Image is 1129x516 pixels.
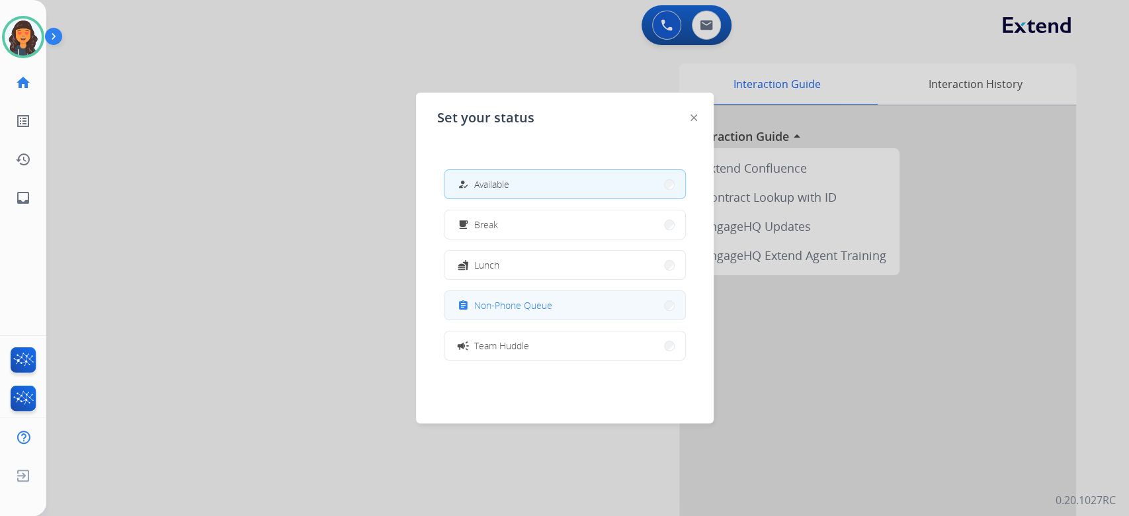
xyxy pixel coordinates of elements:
[474,298,552,312] span: Non-Phone Queue
[5,19,42,56] img: avatar
[474,258,499,272] span: Lunch
[474,339,529,353] span: Team Huddle
[1056,492,1116,508] p: 0.20.1027RC
[690,114,697,121] img: close-button
[444,251,685,279] button: Lunch
[474,218,498,232] span: Break
[456,339,469,352] mat-icon: campaign
[457,300,468,311] mat-icon: assignment
[457,219,468,230] mat-icon: free_breakfast
[437,108,534,127] span: Set your status
[474,177,509,191] span: Available
[15,113,31,129] mat-icon: list_alt
[15,151,31,167] mat-icon: history
[444,210,685,239] button: Break
[457,179,468,190] mat-icon: how_to_reg
[15,190,31,206] mat-icon: inbox
[15,75,31,91] mat-icon: home
[444,331,685,360] button: Team Huddle
[457,259,468,271] mat-icon: fastfood
[444,291,685,320] button: Non-Phone Queue
[444,170,685,198] button: Available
